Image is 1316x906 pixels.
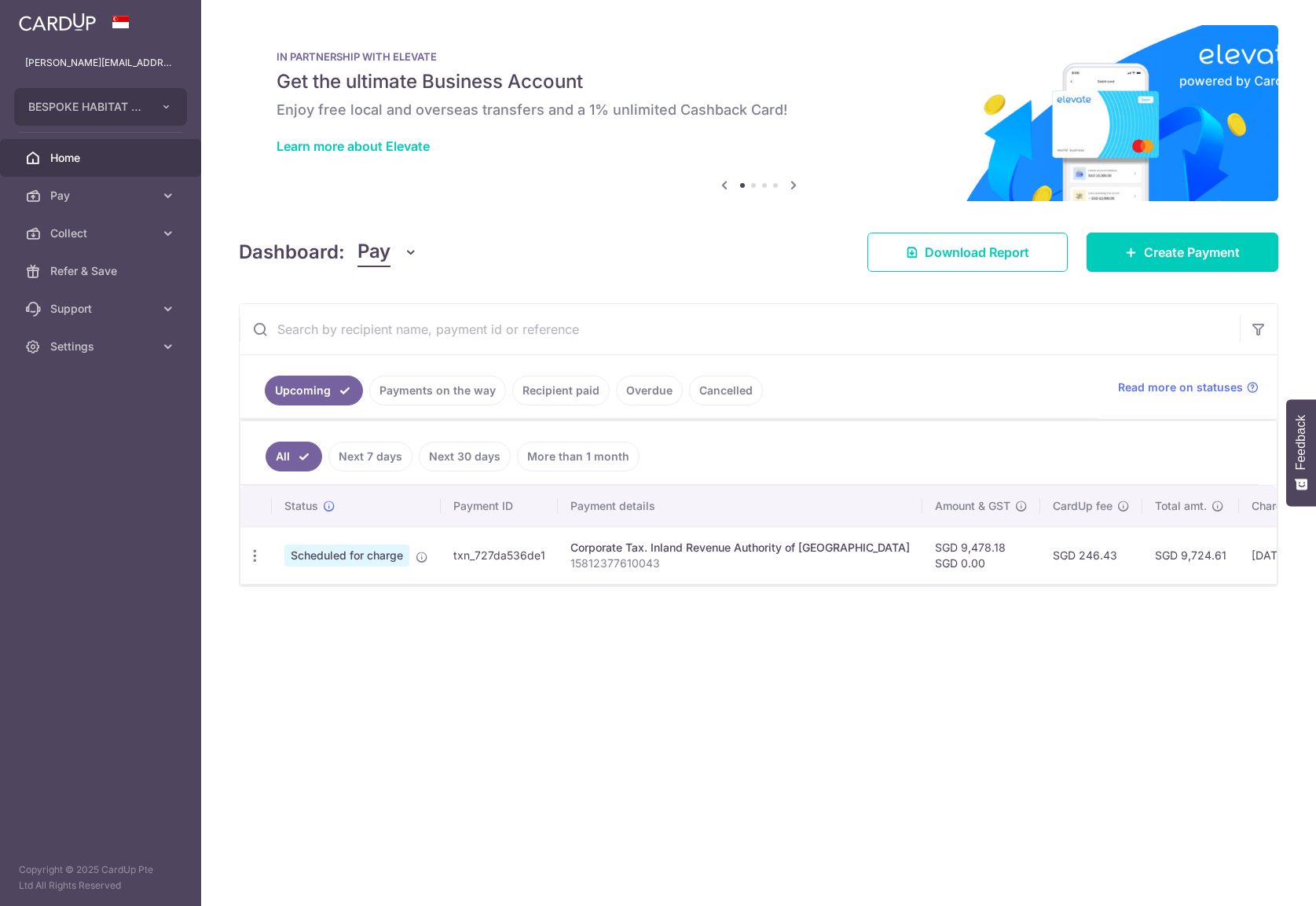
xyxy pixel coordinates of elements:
[239,238,345,266] h4: Dashboard:
[277,50,1241,63] p: IN PARTNERSHIP WITH ELEVATE
[28,99,145,115] span: BESPOKE HABITAT SHEN PTE. LTD.
[1142,526,1239,584] td: SGD 9,724.61
[277,69,1241,94] h5: Get the ultimate Business Account
[512,376,610,405] a: Recipient paid
[50,150,154,166] span: Home
[240,304,1240,354] input: Search by recipient name, payment id or reference
[1144,243,1240,262] span: Create Payment
[1040,526,1142,584] td: SGD 246.43
[441,486,558,526] th: Payment ID
[284,498,318,514] span: Status
[867,233,1068,272] a: Download Report
[239,25,1278,201] img: Renovation banner
[14,88,187,126] button: BESPOKE HABITAT SHEN PTE. LTD.
[50,188,154,204] span: Pay
[616,376,683,405] a: Overdue
[1087,233,1278,272] a: Create Payment
[265,376,363,405] a: Upcoming
[277,138,430,154] a: Learn more about Elevate
[419,442,511,471] a: Next 30 days
[357,237,390,267] span: Pay
[50,301,154,317] span: Support
[570,540,910,556] div: Corporate Tax. Inland Revenue Authority of [GEOGRAPHIC_DATA]
[277,101,1241,119] h6: Enjoy free local and overseas transfers and a 1% unlimited Cashback Card!
[441,526,558,584] td: txn_727da536de1
[369,376,506,405] a: Payments on the way
[50,226,154,241] span: Collect
[925,243,1029,262] span: Download Report
[1118,380,1259,395] a: Read more on statuses
[328,442,412,471] a: Next 7 days
[50,263,154,279] span: Refer & Save
[570,556,910,571] p: 15812377610043
[1053,498,1113,514] span: CardUp fee
[1118,380,1243,395] span: Read more on statuses
[25,55,176,71] p: [PERSON_NAME][EMAIL_ADDRESS][DOMAIN_NAME]
[689,376,763,405] a: Cancelled
[935,498,1010,514] span: Amount & GST
[517,442,640,471] a: More than 1 month
[1252,498,1316,514] span: Charge date
[1294,415,1308,470] span: Feedback
[1155,498,1207,514] span: Total amt.
[558,486,922,526] th: Payment details
[266,442,322,471] a: All
[50,339,154,354] span: Settings
[284,545,409,567] span: Scheduled for charge
[357,237,418,267] button: Pay
[1286,399,1316,506] button: Feedback - Show survey
[922,526,1040,584] td: SGD 9,478.18 SGD 0.00
[19,13,96,31] img: CardUp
